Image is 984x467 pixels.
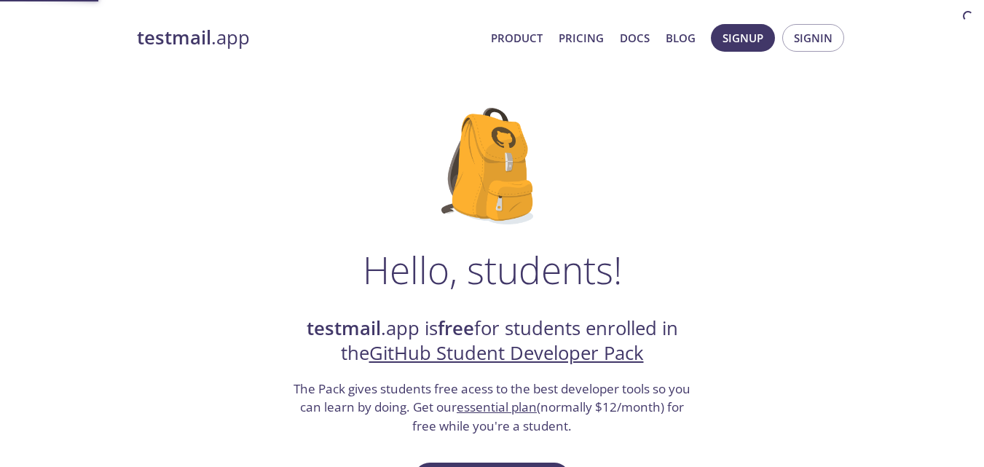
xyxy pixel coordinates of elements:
a: Pricing [559,28,604,47]
a: GitHub Student Developer Pack [369,340,644,366]
a: testmail.app [137,25,479,50]
h3: The Pack gives students free acess to the best developer tools so you can learn by doing. Get our... [292,380,693,436]
a: Blog [666,28,696,47]
h2: .app is for students enrolled in the [292,316,693,366]
a: essential plan [457,399,537,415]
strong: testmail [137,25,211,50]
span: Signin [794,28,833,47]
a: Product [491,28,543,47]
h1: Hello, students! [363,248,622,291]
button: Signup [711,24,775,52]
a: Docs [620,28,650,47]
strong: testmail [307,315,381,341]
span: Signup [723,28,763,47]
button: Signin [782,24,844,52]
img: github-student-backpack.png [441,108,543,224]
strong: free [438,315,474,341]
